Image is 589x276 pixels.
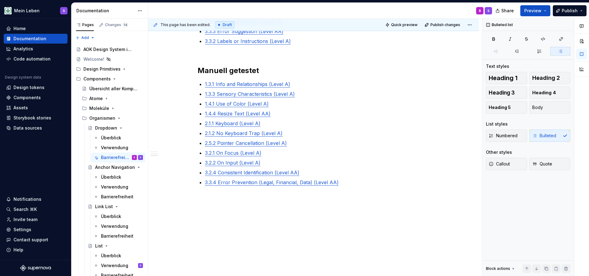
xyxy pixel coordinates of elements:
a: AOK Design System in Arbeit [74,45,145,54]
div: Changes [105,22,128,27]
div: Design system data [5,75,41,80]
a: 2.5.2 Pointer Cancellation (Level A) [205,140,287,146]
div: Other styles [486,149,512,155]
div: Code automation [13,56,51,62]
span: Quote [532,161,552,167]
a: VerwendungS [91,261,145,270]
div: Überblick [101,213,121,220]
div: S [63,8,65,13]
a: 3.3.3 Error Suggestion (Level AA) [205,28,283,34]
div: Search ⌘K [13,206,37,212]
a: Analytics [4,44,67,54]
span: Heading 2 [532,75,560,81]
a: 3.3.2 Labels or Instructions (Level A) [205,38,291,44]
a: Welcome! [74,54,145,64]
a: Link List [85,202,145,212]
button: Add [74,33,97,42]
div: B [479,8,481,13]
span: 14 [122,22,128,27]
span: Quick preview [391,22,418,27]
span: Heading 5 [489,104,511,111]
a: Verwendung [91,221,145,231]
div: Notifications [13,196,41,202]
div: Verwendung [101,184,128,190]
a: Invite team [4,215,67,224]
a: 3.2.1 On Focus (Level A) [205,150,261,156]
div: Assets [13,105,28,111]
span: This page has been edited. [160,22,210,27]
svg: Supernova Logo [20,265,51,271]
button: Help [4,245,67,255]
div: Verwendung [101,223,128,229]
button: Body [529,101,571,114]
button: Share [492,5,518,16]
a: Barrierefreiheit [91,192,145,202]
div: Mein Leben [14,8,40,14]
div: S [140,154,141,161]
a: Anchor Navigation [85,162,145,172]
a: Verwendung [91,143,145,153]
div: Dropdown [95,125,117,131]
a: 2.1.1 Keyboard (Level A) [205,120,260,126]
div: Welcome! [83,56,104,62]
a: Home [4,24,67,33]
div: Data sources [13,125,42,131]
button: Preview [520,5,550,16]
a: Code automation [4,54,67,64]
button: Publish changes [423,21,463,29]
div: Invite team [13,216,37,223]
button: Heading 1 [486,72,527,84]
div: Documentation [76,8,134,14]
div: Contact support [13,237,48,243]
div: Help [13,247,23,253]
button: Search ⌘K [4,204,67,214]
button: Numbered [486,130,527,142]
div: Block actions [486,264,516,273]
div: Organismen [79,113,145,123]
span: Heading 4 [532,90,556,96]
button: Notifications [4,194,67,204]
a: Überblick [91,133,145,143]
div: Pages [76,22,94,27]
span: Publish [562,8,578,14]
button: Heading 3 [486,87,527,99]
span: Heading 3 [489,90,515,96]
div: S [140,262,141,269]
a: Überblick [91,251,145,261]
div: Moleküle [79,103,145,113]
div: Design tokens [13,84,44,91]
div: Documentation [13,36,46,42]
button: Publish [553,5,587,16]
a: Data sources [4,123,67,133]
a: Documentation [4,34,67,44]
div: Barrierefreiheit [101,233,133,239]
a: BarrierefreiheitBS [91,153,145,162]
div: Anchor Navigation [95,164,135,170]
strong: Manuell getestet [198,66,259,75]
div: Storybook stories [13,115,51,121]
div: Text styles [486,63,509,69]
span: Body [532,104,543,111]
a: 1.3.3 Sensory Characteristics (Level A) [205,91,295,97]
button: Mein LebenS [1,4,70,17]
span: Heading 1 [489,75,518,81]
a: 3.2.4 Consistent Identification (Level AA) [205,169,299,176]
button: Quote [529,158,571,170]
div: Components [83,76,111,82]
div: List styles [486,121,508,127]
div: Link List [95,204,113,210]
a: Überblick [91,172,145,182]
a: Settings [4,225,67,235]
a: Barrierefreiheit [91,231,145,241]
span: Numbered [489,133,518,139]
button: Heading 2 [529,72,571,84]
div: AOK Design System in Arbeit [83,46,134,52]
a: Storybook stories [4,113,67,123]
button: Heading 5 [486,101,527,114]
a: 1.4.4 Resize Text (Level AA) [205,111,271,117]
div: Design Primitives [74,64,145,74]
span: Preview [524,8,541,14]
span: Draft [223,22,232,27]
span: Share [501,8,514,14]
a: 2.1.2 No Keyboard Trap (Level A) [205,130,283,136]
